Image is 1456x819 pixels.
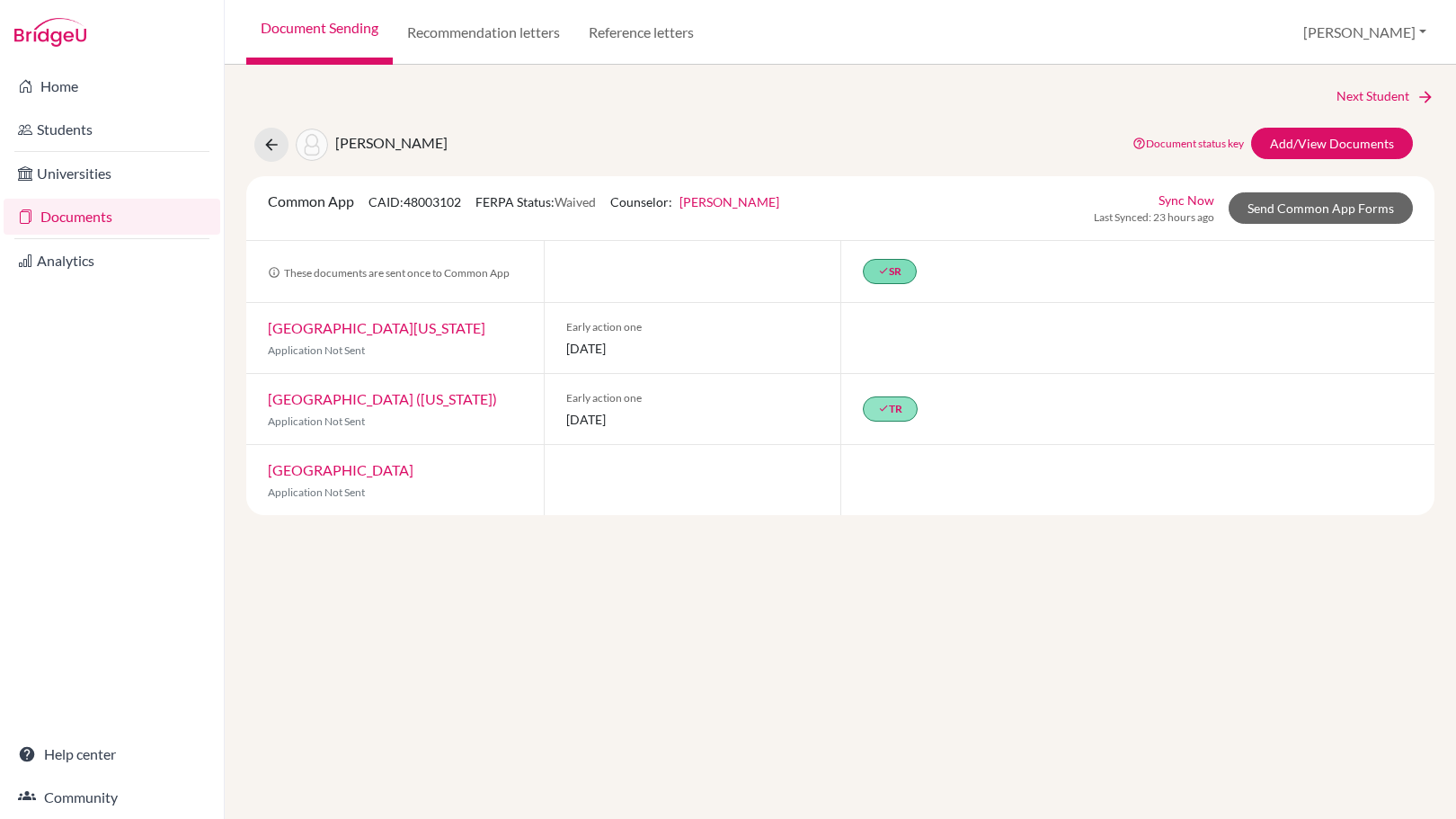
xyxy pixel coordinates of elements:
a: Documents [4,199,220,235]
img: Bridge-U [14,18,86,47]
i: done [878,265,889,276]
span: [DATE] [566,410,820,429]
span: Common App [268,192,354,209]
i: done [878,403,889,414]
a: [PERSON_NAME] [679,194,779,209]
a: Community [4,779,220,815]
span: Application Not Sent [268,343,365,357]
a: Help center [4,736,220,772]
a: doneTR [863,396,918,422]
button: [PERSON_NAME] [1295,15,1434,49]
a: Analytics [4,243,220,279]
span: Last Synced: 23 hours ago [1094,209,1214,226]
span: Counselor: [610,194,779,209]
span: CAID: 48003102 [368,194,461,209]
span: [DATE] [566,339,820,358]
a: [GEOGRAPHIC_DATA] ([US_STATE]) [268,390,497,407]
a: Universities [4,156,220,191]
span: Early action one [566,319,820,335]
a: [GEOGRAPHIC_DATA] [268,461,413,478]
a: [GEOGRAPHIC_DATA][US_STATE] [268,319,485,336]
span: [PERSON_NAME] [335,134,448,151]
a: doneSR [863,259,917,284]
span: Early action one [566,390,820,406]
span: These documents are sent once to Common App [268,266,510,280]
span: Application Not Sent [268,414,365,428]
span: Waived [555,194,596,209]
a: Add/View Documents [1251,128,1413,159]
a: Sync Now [1159,191,1214,209]
a: Document status key [1132,137,1244,150]
span: Application Not Sent [268,485,365,499]
a: Send Common App Forms [1229,192,1413,224]
a: Next Student [1336,86,1434,106]
a: Home [4,68,220,104]
span: FERPA Status: [475,194,596,209]
a: Students [4,111,220,147]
